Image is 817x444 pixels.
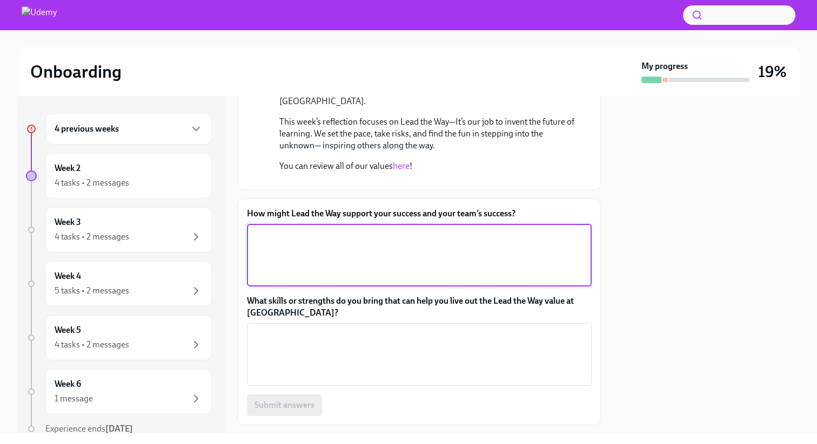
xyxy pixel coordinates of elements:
p: You can review all of our values ! [279,160,574,172]
a: Week 24 tasks • 2 messages [26,153,212,199]
label: How might Lead the Way support your success and your team’s success? [247,208,592,220]
div: 5 tasks • 2 messages [55,285,129,297]
img: Udemy [22,6,57,24]
label: What skills or strengths do you bring that can help you live out the Lead the Way value at [GEOGR... [247,295,592,319]
h6: Week 2 [55,162,81,174]
strong: My progress [641,60,688,72]
span: Experience ends [45,423,133,434]
h6: Week 4 [55,270,81,282]
div: 4 previous weeks [45,113,212,145]
p: This week’s reflection focuses on Lead the Way—It’s our job to invent the future of learning. We ... [279,116,574,152]
div: 4 tasks • 2 messages [55,231,129,243]
div: 4 tasks • 2 messages [55,339,129,351]
div: 1 message [55,393,93,405]
div: 4 tasks • 2 messages [55,177,129,189]
h6: Week 3 [55,216,81,228]
h2: Onboarding [30,61,122,83]
strong: [DATE] [105,423,133,434]
h6: Week 6 [55,378,81,390]
a: Week 54 tasks • 2 messages [26,315,212,360]
h6: Week 5 [55,324,81,336]
a: Week 61 message [26,369,212,414]
a: Week 34 tasks • 2 messages [26,207,212,252]
a: here [393,161,410,171]
h3: 19% [758,62,787,81]
h6: 4 previous weeks [55,123,119,135]
a: Week 45 tasks • 2 messages [26,261,212,306]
